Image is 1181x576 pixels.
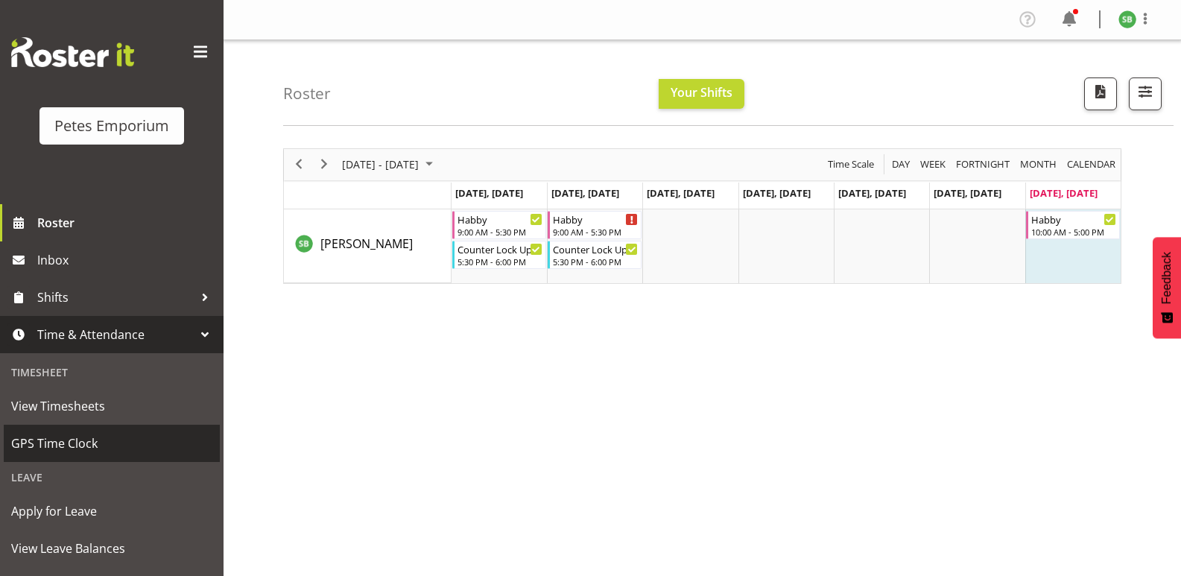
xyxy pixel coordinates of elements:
span: View Timesheets [11,395,212,417]
button: August 2025 [340,155,440,174]
span: Time & Attendance [37,323,194,346]
span: [DATE], [DATE] [1030,186,1098,200]
a: [PERSON_NAME] [320,235,413,253]
span: Shifts [37,286,194,308]
button: Feedback - Show survey [1153,237,1181,338]
button: Previous [289,155,309,174]
div: Timesheet [4,357,220,387]
a: Apply for Leave [4,493,220,530]
span: [DATE] - [DATE] [341,155,420,174]
span: Week [919,155,947,174]
div: August 18 - 24, 2025 [337,149,442,180]
span: Your Shifts [671,84,732,101]
button: Next [314,155,335,174]
div: previous period [286,149,311,180]
a: GPS Time Clock [4,425,220,462]
span: [DATE], [DATE] [551,186,619,200]
span: Month [1019,155,1058,174]
button: Time Scale [826,155,877,174]
span: Roster [37,212,216,234]
div: Stephanie Burdan"s event - Habby Begin From Tuesday, August 19, 2025 at 9:00:00 AM GMT+12:00 Ends... [548,211,642,239]
div: Petes Emporium [54,115,169,137]
span: Feedback [1160,252,1174,304]
div: Stephanie Burdan"s event - Habby Begin From Monday, August 18, 2025 at 9:00:00 AM GMT+12:00 Ends ... [452,211,546,239]
div: 5:30 PM - 6:00 PM [457,256,542,268]
button: Your Shifts [659,79,744,109]
span: View Leave Balances [11,537,212,560]
span: Time Scale [826,155,876,174]
button: Timeline Month [1018,155,1060,174]
div: next period [311,149,337,180]
a: View Leave Balances [4,530,220,567]
a: View Timesheets [4,387,220,425]
div: 5:30 PM - 6:00 PM [553,256,638,268]
span: [DATE], [DATE] [647,186,715,200]
div: Habby [553,212,638,227]
button: Month [1065,155,1118,174]
span: calendar [1066,155,1117,174]
button: Filter Shifts [1129,77,1162,110]
button: Download a PDF of the roster according to the set date range. [1084,77,1117,110]
table: Timeline Week of August 24, 2025 [452,209,1121,283]
span: Day [890,155,911,174]
img: Rosterit website logo [11,37,134,67]
button: Timeline Day [890,155,913,174]
span: Apply for Leave [11,500,212,522]
span: [PERSON_NAME] [320,235,413,252]
div: Stephanie Burdan"s event - Counter Lock Up Begin From Monday, August 18, 2025 at 5:30:00 PM GMT+1... [452,241,546,269]
span: Inbox [37,249,216,271]
div: Counter Lock Up [457,241,542,256]
button: Fortnight [954,155,1013,174]
span: [DATE], [DATE] [455,186,523,200]
span: [DATE], [DATE] [838,186,906,200]
div: 10:00 AM - 5:00 PM [1031,226,1116,238]
span: [DATE], [DATE] [934,186,1001,200]
span: Fortnight [954,155,1011,174]
div: Stephanie Burdan"s event - Habby Begin From Sunday, August 24, 2025 at 10:00:00 AM GMT+12:00 Ends... [1026,211,1120,239]
td: Stephanie Burdan resource [284,209,452,283]
span: GPS Time Clock [11,432,212,455]
h4: Roster [283,85,331,102]
div: Habby [1031,212,1116,227]
div: Stephanie Burdan"s event - Counter Lock Up Begin From Tuesday, August 19, 2025 at 5:30:00 PM GMT+... [548,241,642,269]
div: Habby [457,212,542,227]
span: [DATE], [DATE] [743,186,811,200]
div: 9:00 AM - 5:30 PM [457,226,542,238]
div: 9:00 AM - 5:30 PM [553,226,638,238]
img: stephanie-burden9828.jpg [1118,10,1136,28]
button: Timeline Week [918,155,949,174]
div: Leave [4,462,220,493]
div: Counter Lock Up [553,241,638,256]
div: Timeline Week of August 24, 2025 [283,148,1121,284]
